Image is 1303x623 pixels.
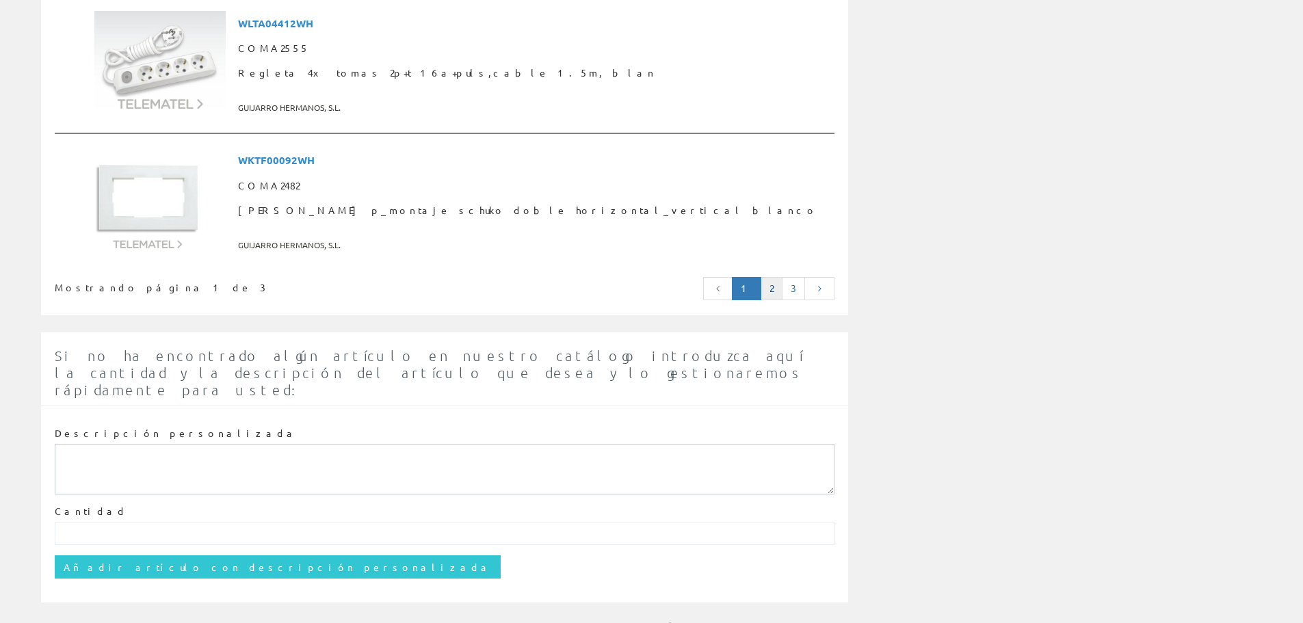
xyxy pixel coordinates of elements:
span: COMA2482 [238,174,829,198]
span: GUIJARRO HERMANOS, S.L. [238,96,829,119]
label: Descripción personalizada [55,427,298,440]
input: Añadir artículo con descripción personalizada [55,555,501,579]
span: Si no ha encontrado algún artículo en nuestro catálogo introduzca aquí la cantidad y la descripci... [55,347,803,398]
a: Página anterior [703,277,733,300]
img: Foto artículo Regleta 4x tomas 2p+t 16a+puls,cable 1.5m, blan (192x147.456) [94,11,226,111]
a: 3 [782,277,805,300]
a: 2 [761,277,782,300]
a: Página actual [732,277,761,300]
span: WKTF00092WH [238,148,829,173]
span: COMA2555 [238,36,829,61]
span: [PERSON_NAME] p_montaje schuko doble horizontal_vertical blanco [238,198,829,223]
div: Mostrando página 1 de 3 [55,276,368,295]
label: Cantidad [55,505,127,518]
span: Regleta 4x tomas 2p+t 16a+puls,cable 1.5m, blan [238,61,829,85]
a: Página siguiente [804,277,834,300]
span: WLTA04412WH [238,11,829,36]
span: GUIJARRO HERMANOS, S.L. [238,234,829,256]
img: Foto artículo Marco p_montaje schuko doble horizontal_vertical blanco (154.95867768595x150) [94,148,200,250]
